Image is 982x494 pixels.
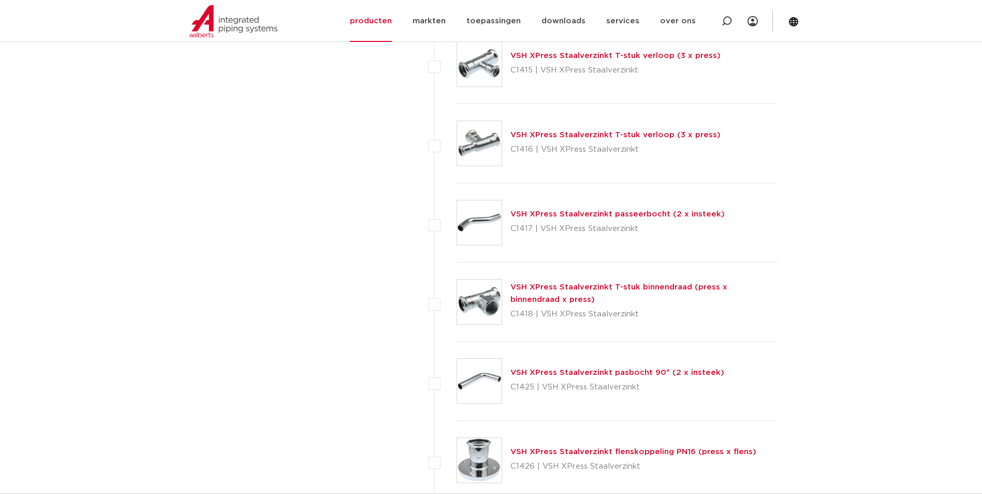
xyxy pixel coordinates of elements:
p: C1417 | VSH XPress Staalverzinkt [510,221,725,237]
img: Thumbnail for VSH XPress Staalverzinkt T-stuk verloop (3 x press) [457,42,502,86]
img: Thumbnail for VSH XPress Staalverzinkt T-stuk binnendraad (press x binnendraad x press) [457,280,502,324]
img: Thumbnail for VSH XPress Staalverzinkt flenskoppeling PN16 (press x flens) [457,438,502,483]
p: C1416 | VSH XPress Staalverzinkt [510,141,721,158]
img: Thumbnail for VSH XPress Staalverzinkt pasbocht 90° (2 x insteek) [457,359,502,403]
img: Thumbnail for VSH XPress Staalverzinkt T-stuk verloop (3 x press) [457,121,502,166]
a: VSH XPress Staalverzinkt T-stuk verloop (3 x press) [510,52,721,60]
a: VSH XPress Staalverzinkt T-stuk verloop (3 x press) [510,131,721,139]
a: VSH XPress Staalverzinkt passeerbocht (2 x insteek) [510,210,725,218]
p: C1426 | VSH XPress Staalverzinkt [510,458,756,475]
a: VSH XPress Staalverzinkt flenskoppeling PN16 (press x flens) [510,448,756,456]
p: C1415 | VSH XPress Staalverzinkt [510,62,721,79]
p: C1418 | VSH XPress Staalverzinkt [510,306,778,323]
img: Thumbnail for VSH XPress Staalverzinkt passeerbocht (2 x insteek) [457,200,502,245]
a: VSH XPress Staalverzinkt T-stuk binnendraad (press x binnendraad x press) [510,283,727,303]
a: VSH XPress Staalverzinkt pasbocht 90° (2 x insteek) [510,369,724,376]
p: C1425 | VSH XPress Staalverzinkt [510,379,724,396]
